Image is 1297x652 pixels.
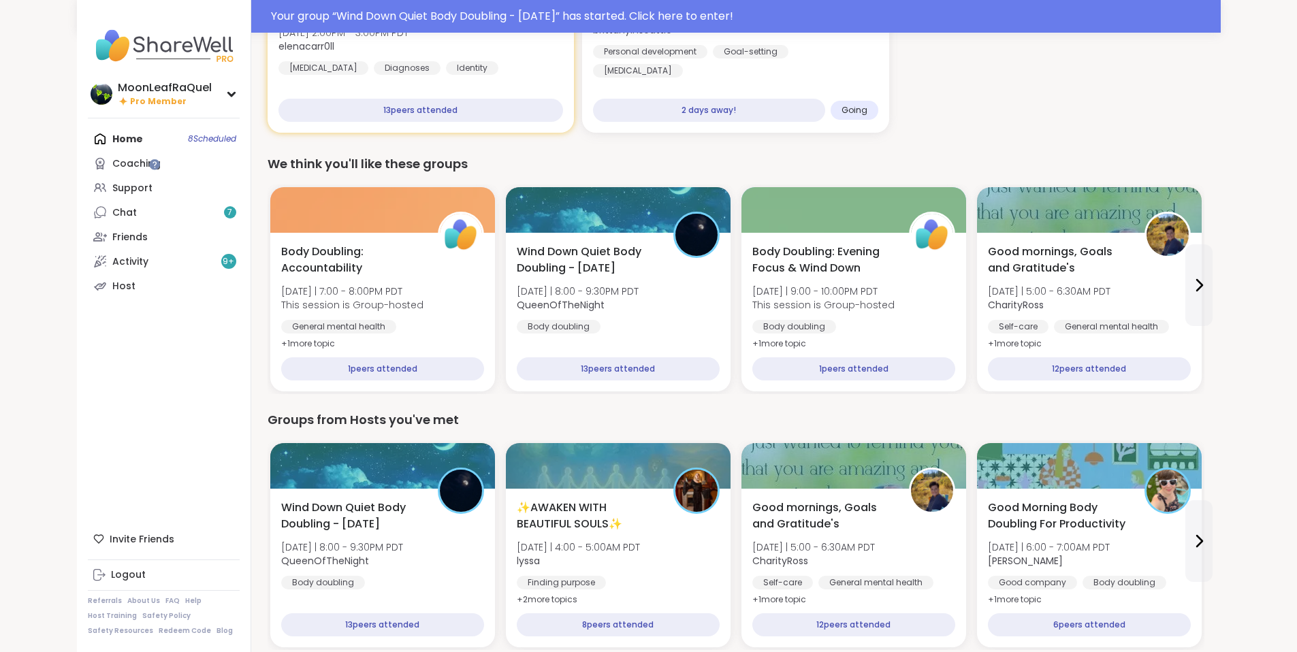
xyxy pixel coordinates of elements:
[988,613,1191,636] div: 6 peers attended
[752,298,895,312] span: This session is Group-hosted
[842,105,867,116] span: Going
[223,256,234,267] span: 9 +
[440,214,482,256] img: ShareWell
[281,500,423,532] span: Wind Down Quiet Body Doubling - [DATE]
[988,576,1077,589] div: Good company
[593,64,683,78] div: [MEDICAL_DATA]
[988,540,1110,554] span: [DATE] | 6:00 - 7:00AM PDT
[112,157,161,171] div: Coaching
[713,45,788,59] div: Goal-setting
[91,83,112,105] img: MoonLeafRaQuel
[752,284,895,298] span: [DATE] | 9:00 - 10:00PM PDT
[278,26,409,39] span: [DATE] 2:00PM - 3:00PM PDT
[517,298,605,312] b: QueenOfTheNight
[88,176,240,200] a: Support
[278,39,334,53] b: elenacarr0ll
[517,320,601,333] div: Body doubling
[675,214,718,256] img: QueenOfTheNight
[281,576,365,589] div: Body doubling
[752,540,875,554] span: [DATE] | 5:00 - 6:30AM PDT
[281,613,484,636] div: 13 peers attended
[911,214,953,256] img: ShareWell
[988,298,1044,312] b: CharityRoss
[517,613,720,636] div: 8 peers attended
[268,154,1204,174] div: We think you'll like these groups
[127,596,160,606] a: About Us
[88,200,240,225] a: Chat7
[752,576,813,589] div: Self-care
[374,61,441,75] div: Diagnoses
[752,320,836,333] div: Body doubling
[517,357,720,380] div: 13 peers attended
[88,22,240,69] img: ShareWell Nav Logo
[517,244,658,276] span: Wind Down Quiet Body Doubling - [DATE]
[988,320,1048,333] div: Self-care
[281,284,423,298] span: [DATE] | 7:00 - 8:00PM PDT
[271,8,1213,25] div: Your group “ Wind Down Quiet Body Doubling - [DATE] ” has started. Click here to enter!
[911,470,953,512] img: CharityRoss
[112,206,137,220] div: Chat
[988,284,1110,298] span: [DATE] | 5:00 - 6:30AM PDT
[593,99,825,122] div: 2 days away!
[517,500,658,532] span: ✨AWAKEN WITH BEAUTIFUL SOULS✨
[752,613,955,636] div: 12 peers attended
[88,527,240,551] div: Invite Friends
[227,207,232,218] span: 7
[752,554,808,568] b: CharityRoss
[165,596,180,606] a: FAQ
[752,357,955,380] div: 1 peers attended
[517,284,639,298] span: [DATE] | 8:00 - 9:30PM PDT
[1083,576,1166,589] div: Body doubling
[88,563,240,587] a: Logout
[988,500,1130,532] span: Good Morning Body Doubling For Productivity
[593,45,707,59] div: Personal development
[88,225,240,249] a: Friends
[118,80,212,95] div: MoonLeafRaQuel
[818,576,933,589] div: General mental health
[988,554,1063,568] b: [PERSON_NAME]
[278,61,368,75] div: [MEDICAL_DATA]
[185,596,202,606] a: Help
[268,410,1204,429] div: Groups from Hosts you've met
[281,357,484,380] div: 1 peers attended
[88,611,137,621] a: Host Training
[675,470,718,512] img: lyssa
[281,244,423,276] span: Body Doubling: Accountability
[217,626,233,636] a: Blog
[88,596,122,606] a: Referrals
[111,568,146,582] div: Logout
[112,280,135,293] div: Host
[112,255,148,269] div: Activity
[988,357,1191,380] div: 12 peers attended
[159,626,211,636] a: Redeem Code
[1147,470,1189,512] img: Adrienne_QueenOfTheDawn
[446,61,498,75] div: Identity
[281,298,423,312] span: This session is Group-hosted
[88,249,240,274] a: Activity9+
[88,626,153,636] a: Safety Resources
[440,470,482,512] img: QueenOfTheNight
[112,182,153,195] div: Support
[130,96,187,108] span: Pro Member
[988,244,1130,276] span: Good mornings, Goals and Gratitude's
[517,540,640,554] span: [DATE] | 4:00 - 5:00AM PDT
[1147,214,1189,256] img: CharityRoss
[112,231,148,244] div: Friends
[517,554,540,568] b: lyssa
[752,244,894,276] span: Body Doubling: Evening Focus & Wind Down
[281,320,396,333] div: General mental health
[281,540,403,554] span: [DATE] | 8:00 - 9:30PM PDT
[517,576,606,589] div: Finding purpose
[752,500,894,532] span: Good mornings, Goals and Gratitude's
[88,274,240,298] a: Host
[142,611,191,621] a: Safety Policy
[88,151,240,176] a: Coaching
[281,554,369,568] b: QueenOfTheNight
[1054,320,1169,333] div: General mental health
[278,99,564,122] div: 13 peers attended
[149,159,160,170] iframe: Spotlight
